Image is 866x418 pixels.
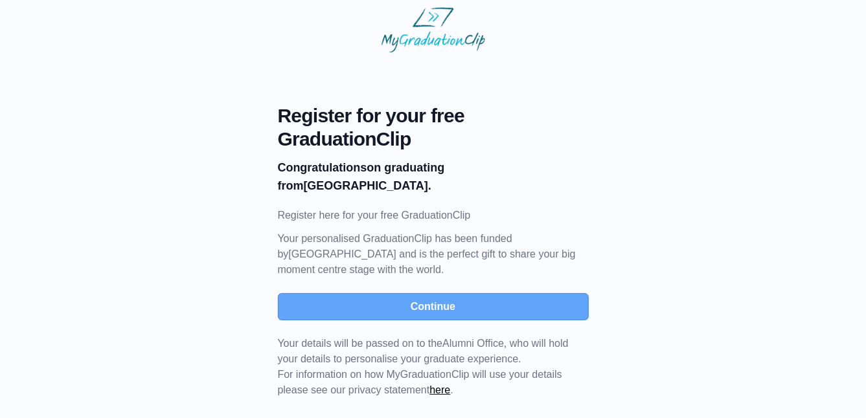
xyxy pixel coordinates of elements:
[278,161,367,174] b: Congratulations
[278,104,589,127] span: Register for your free
[278,338,569,395] span: For information on how MyGraduationClip will use your details please see our privacy statement .
[382,7,485,52] img: MyGraduationClip
[278,231,589,278] p: Your personalised GraduationClip has been funded by [GEOGRAPHIC_DATA] and is the perfect gift to ...
[278,159,589,195] p: on graduating from [GEOGRAPHIC_DATA].
[278,338,569,364] span: Your details will be passed on to the , who will hold your details to personalise your graduate e...
[442,338,504,349] span: Alumni Office
[278,293,589,320] button: Continue
[278,208,589,223] p: Register here for your free GraduationClip
[429,384,450,395] a: here
[278,127,589,151] span: GraduationClip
